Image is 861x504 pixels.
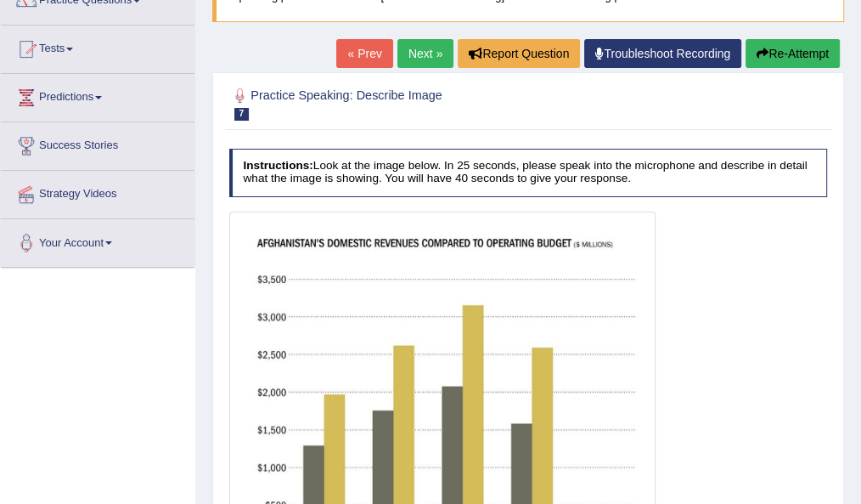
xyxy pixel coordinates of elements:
[746,39,840,68] button: Re-Attempt
[1,25,194,68] a: Tests
[229,85,600,121] h2: Practice Speaking: Describe Image
[336,39,392,68] a: « Prev
[1,74,194,116] a: Predictions
[1,219,194,262] a: Your Account
[584,39,741,68] a: Troubleshoot Recording
[243,159,312,172] b: Instructions:
[234,108,250,121] span: 7
[1,171,194,213] a: Strategy Videos
[229,149,828,197] h4: Look at the image below. In 25 seconds, please speak into the microphone and describe in detail w...
[458,39,580,68] button: Report Question
[397,39,453,68] a: Next »
[1,122,194,165] a: Success Stories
